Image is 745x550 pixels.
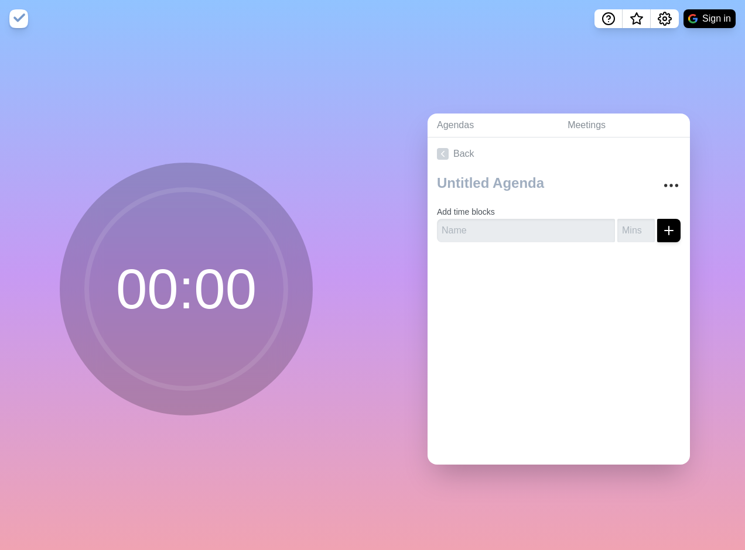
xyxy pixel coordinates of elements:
input: Mins [617,219,655,242]
button: More [659,174,683,197]
button: Settings [651,9,679,28]
img: timeblocks logo [9,9,28,28]
a: Back [428,137,690,170]
button: What’s new [623,9,651,28]
label: Add time blocks [437,207,495,216]
button: Sign in [684,9,736,28]
input: Name [437,219,615,242]
button: Help [594,9,623,28]
img: google logo [688,14,698,23]
a: Agendas [428,114,558,137]
a: Meetings [558,114,690,137]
